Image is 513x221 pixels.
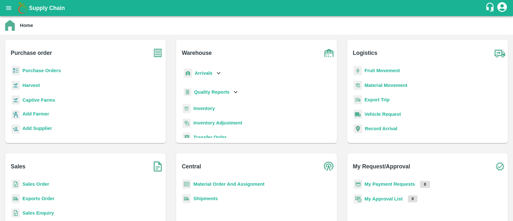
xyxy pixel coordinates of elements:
[354,194,362,204] img: approval
[11,48,52,57] b: Purchase order
[29,4,485,13] a: Supply Chain
[182,162,201,171] b: Central
[184,88,191,96] img: qualityReport
[182,86,239,99] div: Quality Reports
[365,196,403,201] a: My Approval List
[12,208,20,218] img: sales
[5,20,15,31] img: home
[193,182,265,187] a: Material Order And Assignment
[193,135,226,140] a: Transfer Order
[354,95,362,105] img: delivery
[12,194,20,203] img: shipments
[182,104,191,113] img: whInventory
[182,48,212,57] b: Warehouse
[22,196,55,201] a: Exports Order
[22,182,49,187] a: Sales Order
[420,181,430,188] p: 0
[22,68,61,73] a: Purchase Orders
[365,112,401,117] a: Vehicle Request
[365,83,408,88] a: Material Movement
[12,180,20,189] img: sales
[22,125,52,133] a: Add Supplier
[408,195,418,202] p: 0
[16,2,29,14] img: logo
[182,180,191,189] img: centralMaterial
[365,97,390,102] a: Export Trip
[12,66,20,75] img: reciept
[365,68,400,73] a: Fruit Movement
[22,98,55,103] a: Captive Farms
[12,95,20,105] img: harvest
[22,111,49,116] b: Add Farmer
[195,71,212,76] b: Arrivals
[12,110,20,119] img: farmer
[354,180,362,189] img: payment
[22,210,54,216] a: Sales Enquiry
[182,133,191,142] img: whTransfer
[29,5,65,11] b: Supply Chain
[184,69,192,78] img: whArrival
[354,81,362,90] img: material
[12,81,20,90] img: harvest
[150,158,166,174] img: soSales
[1,1,16,15] button: open drawer
[20,23,33,28] b: Home
[496,1,508,15] div: account of current user
[22,110,49,119] a: Add Farmer
[193,106,215,111] a: Inventory
[194,89,230,95] b: Quality Reports
[321,45,337,61] img: warehouse
[365,182,415,187] a: My Payment Requests
[193,120,242,125] a: Inventory Adjustment
[22,83,40,88] a: Harvest
[22,126,52,131] b: Add Supplier
[354,124,362,133] img: recordArrival
[150,45,166,61] img: purchase
[182,118,191,128] img: inventory
[353,48,377,57] b: Logistics
[354,66,362,75] img: fruit
[353,162,410,171] b: My Request/Approval
[492,158,508,174] img: check
[354,110,362,119] img: vehicle
[321,158,337,174] img: central
[365,126,398,131] a: Record Arrival
[11,162,26,171] b: Sales
[12,124,20,134] img: supplier
[485,2,496,14] div: customer-support
[182,66,222,81] div: Arrivals
[182,194,191,203] img: shipments
[193,196,218,201] a: Shipments
[492,45,508,61] img: truck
